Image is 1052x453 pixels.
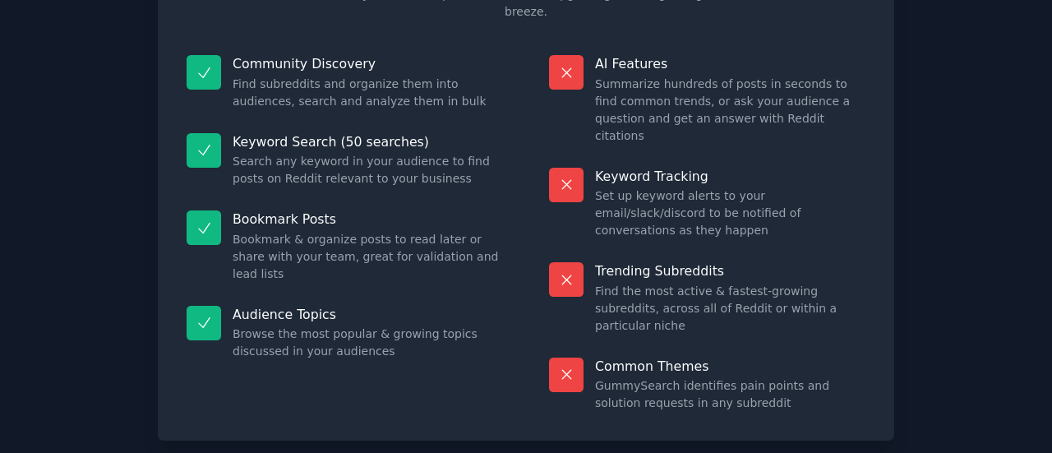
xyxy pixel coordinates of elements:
[233,55,503,72] p: Community Discovery
[595,358,865,375] p: Common Themes
[595,262,865,280] p: Trending Subreddits
[595,76,865,145] dd: Summarize hundreds of posts in seconds to find common trends, or ask your audience a question and...
[595,55,865,72] p: AI Features
[233,306,503,323] p: Audience Topics
[233,231,503,283] dd: Bookmark & organize posts to read later or share with your team, great for validation and lead lists
[595,377,865,412] dd: GummySearch identifies pain points and solution requests in any subreddit
[233,76,503,110] dd: Find subreddits and organize them into audiences, search and analyze them in bulk
[233,210,503,228] p: Bookmark Posts
[595,283,865,335] dd: Find the most active & fastest-growing subreddits, across all of Reddit or within a particular niche
[595,187,865,239] dd: Set up keyword alerts to your email/slack/discord to be notified of conversations as they happen
[233,133,503,150] p: Keyword Search (50 searches)
[595,168,865,185] p: Keyword Tracking
[233,326,503,360] dd: Browse the most popular & growing topics discussed in your audiences
[233,153,503,187] dd: Search any keyword in your audience to find posts on Reddit relevant to your business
